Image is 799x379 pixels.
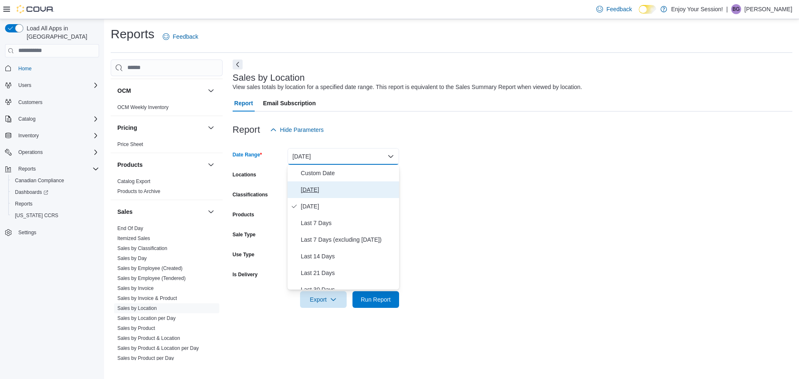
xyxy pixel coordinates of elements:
[2,130,102,141] button: Inventory
[2,226,102,238] button: Settings
[15,131,42,141] button: Inventory
[18,149,43,156] span: Operations
[117,235,150,241] a: Itemized Sales
[233,73,305,83] h3: Sales by Location
[233,59,243,69] button: Next
[15,147,46,157] button: Operations
[117,141,143,147] a: Price Sheet
[117,124,204,132] button: Pricing
[301,285,396,295] span: Last 30 Days
[117,225,143,231] a: End Of Day
[15,227,99,238] span: Settings
[352,291,399,308] button: Run Report
[233,171,256,178] label: Locations
[744,4,792,14] p: [PERSON_NAME]
[117,104,169,111] span: OCM Weekly Inventory
[18,65,32,72] span: Home
[159,28,201,45] a: Feedback
[117,315,176,321] a: Sales by Location per Day
[23,24,99,41] span: Load All Apps in [GEOGRAPHIC_DATA]
[267,121,327,138] button: Hide Parameters
[639,5,656,14] input: Dark Mode
[117,305,157,311] a: Sales by Location
[117,345,199,351] a: Sales by Product & Location per Day
[2,96,102,108] button: Customers
[233,125,260,135] h3: Report
[8,210,102,221] button: [US_STATE] CCRS
[117,265,183,271] a: Sales by Employee (Created)
[233,271,258,278] label: Is Delivery
[117,355,174,361] a: Sales by Product per Day
[117,208,204,216] button: Sales
[12,211,99,220] span: Washington CCRS
[280,126,324,134] span: Hide Parameters
[117,245,167,252] span: Sales by Classification
[15,164,39,174] button: Reports
[206,123,216,133] button: Pricing
[12,176,67,186] a: Canadian Compliance
[15,201,32,207] span: Reports
[117,235,150,242] span: Itemized Sales
[117,345,199,352] span: Sales by Product & Location per Day
[12,199,36,209] a: Reports
[111,223,223,367] div: Sales
[206,86,216,96] button: OCM
[15,189,48,196] span: Dashboards
[305,291,342,308] span: Export
[117,355,174,362] span: Sales by Product per Day
[117,335,180,342] span: Sales by Product & Location
[18,132,39,139] span: Inventory
[117,178,150,185] span: Catalog Export
[117,87,131,95] h3: OCM
[117,188,160,194] a: Products to Archive
[8,198,102,210] button: Reports
[15,114,99,124] span: Catalog
[288,165,399,290] div: Select listbox
[12,176,99,186] span: Canadian Compliance
[111,139,223,153] div: Pricing
[15,228,40,238] a: Settings
[18,82,31,89] span: Users
[15,212,58,219] span: [US_STATE] CCRS
[2,62,102,74] button: Home
[15,80,99,90] span: Users
[117,161,143,169] h3: Products
[111,102,223,116] div: OCM
[117,208,133,216] h3: Sales
[117,285,154,292] span: Sales by Invoice
[117,335,180,341] a: Sales by Product & Location
[18,99,42,106] span: Customers
[15,97,99,107] span: Customers
[18,229,36,236] span: Settings
[233,83,582,92] div: View sales totals by location for a specified date range. This report is equivalent to the Sales ...
[301,185,396,195] span: [DATE]
[117,285,154,291] a: Sales by Invoice
[361,295,391,304] span: Run Report
[2,113,102,125] button: Catalog
[726,4,728,14] p: |
[15,97,46,107] a: Customers
[12,199,99,209] span: Reports
[15,64,35,74] a: Home
[117,265,183,272] span: Sales by Employee (Created)
[117,255,147,262] span: Sales by Day
[117,141,143,148] span: Price Sheet
[15,164,99,174] span: Reports
[117,325,155,331] a: Sales by Product
[117,178,150,184] a: Catalog Export
[671,4,723,14] p: Enjoy Your Session!
[2,163,102,175] button: Reports
[117,275,186,282] span: Sales by Employee (Tendered)
[17,5,54,13] img: Cova
[233,211,254,218] label: Products
[117,305,157,312] span: Sales by Location
[301,251,396,261] span: Last 14 Days
[15,131,99,141] span: Inventory
[301,168,396,178] span: Custom Date
[117,188,160,195] span: Products to Archive
[111,26,154,42] h1: Reports
[117,161,204,169] button: Products
[117,295,177,302] span: Sales by Invoice & Product
[263,95,316,111] span: Email Subscription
